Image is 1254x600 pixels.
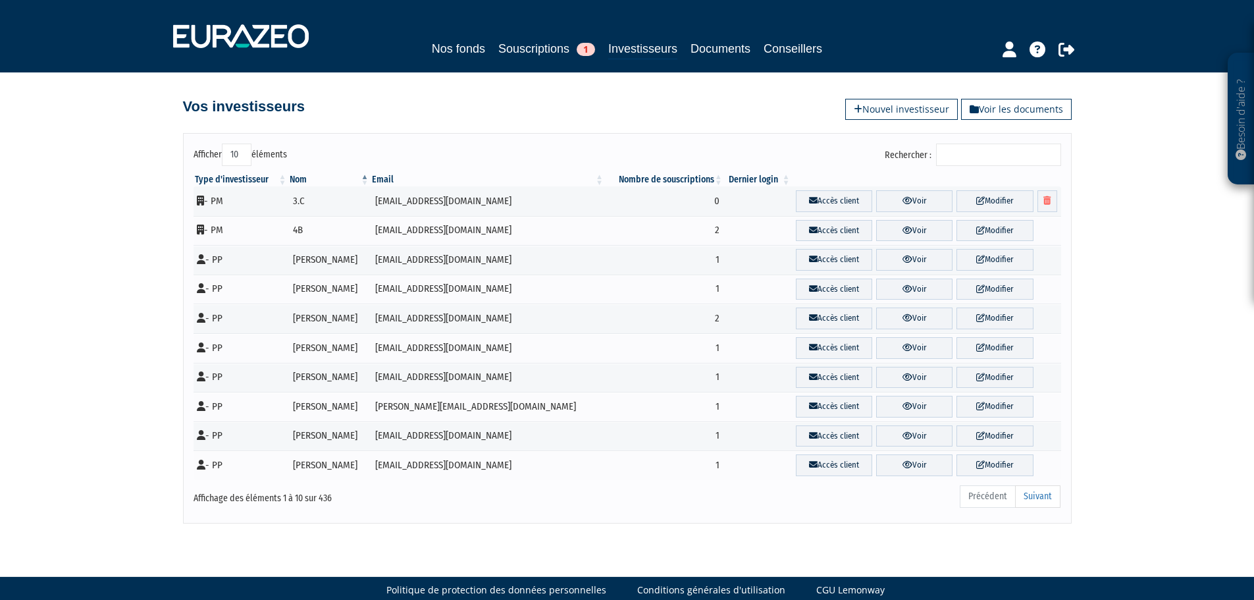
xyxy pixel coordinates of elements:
th: Nom : activer pour trier la colonne par ordre d&eacute;croissant [288,173,371,186]
td: 1 [605,333,724,363]
td: [PERSON_NAME] [288,363,371,393]
th: Dernier login : activer pour trier la colonne par ordre croissant [724,173,792,186]
td: [EMAIL_ADDRESS][DOMAIN_NAME] [371,304,605,333]
td: [PERSON_NAME] [288,275,371,304]
td: 4B [288,216,371,246]
label: Afficher éléments [194,144,287,166]
a: Accès client [796,190,872,212]
td: - PP [194,392,288,422]
a: Modifier [956,249,1033,271]
a: CGU Lemonway [816,584,885,597]
a: Accès client [796,220,872,242]
a: Accès client [796,308,872,329]
a: Supprimer [1037,190,1057,212]
a: Modifier [956,396,1033,418]
a: Voir les documents [961,99,1072,120]
td: [EMAIL_ADDRESS][DOMAIN_NAME] [371,186,605,216]
a: Nos fonds [432,40,485,58]
a: Accès client [796,279,872,300]
a: Voir [876,425,953,447]
p: Besoin d'aide ? [1234,60,1249,178]
a: Voir [876,454,953,476]
td: 3.C [288,186,371,216]
td: [EMAIL_ADDRESS][DOMAIN_NAME] [371,216,605,246]
a: Accès client [796,367,872,389]
a: Modifier [956,308,1033,329]
td: [PERSON_NAME] [288,450,371,480]
a: Voir [876,249,953,271]
span: 1 [577,43,595,56]
a: Suivant [1015,485,1060,508]
a: Modifier [956,454,1033,476]
a: Voir [876,396,953,418]
td: [PERSON_NAME] [288,392,371,422]
td: 1 [605,392,724,422]
a: Souscriptions1 [498,40,595,58]
td: [EMAIL_ADDRESS][DOMAIN_NAME] [371,245,605,275]
a: Modifier [956,220,1033,242]
td: 1 [605,275,724,304]
td: 1 [605,450,724,480]
label: Rechercher : [885,144,1061,166]
a: Accès client [796,396,872,418]
td: - PP [194,450,288,480]
a: Accès client [796,249,872,271]
a: Voir [876,367,953,389]
a: Nouvel investisseur [845,99,958,120]
a: Accès client [796,337,872,359]
td: 1 [605,422,724,451]
td: [EMAIL_ADDRESS][DOMAIN_NAME] [371,450,605,480]
td: 1 [605,245,724,275]
td: - PP [194,304,288,333]
select: Afficheréléments [222,144,251,166]
td: [PERSON_NAME][EMAIL_ADDRESS][DOMAIN_NAME] [371,392,605,422]
a: Documents [691,40,750,58]
a: Accès client [796,425,872,447]
td: - PP [194,363,288,393]
td: 2 [605,304,724,333]
td: - PP [194,422,288,451]
td: [EMAIL_ADDRESS][DOMAIN_NAME] [371,363,605,393]
a: Politique de protection des données personnelles [386,584,606,597]
div: Affichage des éléments 1 à 10 sur 436 [194,484,544,505]
td: [EMAIL_ADDRESS][DOMAIN_NAME] [371,275,605,304]
input: Rechercher : [936,144,1061,166]
a: Voir [876,220,953,242]
h4: Vos investisseurs [183,99,305,115]
td: 1 [605,363,724,393]
td: - PM [194,186,288,216]
a: Voir [876,308,953,329]
td: - PP [194,333,288,363]
a: Voir [876,190,953,212]
td: [PERSON_NAME] [288,422,371,451]
img: 1732889491-logotype_eurazeo_blanc_rvb.png [173,24,309,48]
td: [EMAIL_ADDRESS][DOMAIN_NAME] [371,333,605,363]
td: 2 [605,216,724,246]
a: Modifier [956,425,1033,447]
a: Modifier [956,337,1033,359]
a: Modifier [956,279,1033,300]
td: - PP [194,245,288,275]
td: [PERSON_NAME] [288,245,371,275]
th: Type d'investisseur : activer pour trier la colonne par ordre croissant [194,173,288,186]
td: [PERSON_NAME] [288,304,371,333]
a: Voir [876,279,953,300]
a: Accès client [796,454,872,476]
td: [PERSON_NAME] [288,333,371,363]
a: Modifier [956,367,1033,389]
th: Email : activer pour trier la colonne par ordre croissant [371,173,605,186]
td: - PM [194,216,288,246]
a: Voir [876,337,953,359]
a: Conditions générales d'utilisation [637,584,785,597]
a: Modifier [956,190,1033,212]
td: [EMAIL_ADDRESS][DOMAIN_NAME] [371,422,605,451]
td: - PP [194,275,288,304]
th: Nombre de souscriptions : activer pour trier la colonne par ordre croissant [605,173,724,186]
th: &nbsp; [792,173,1061,186]
a: Conseillers [764,40,822,58]
td: 0 [605,186,724,216]
a: Investisseurs [608,40,677,60]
